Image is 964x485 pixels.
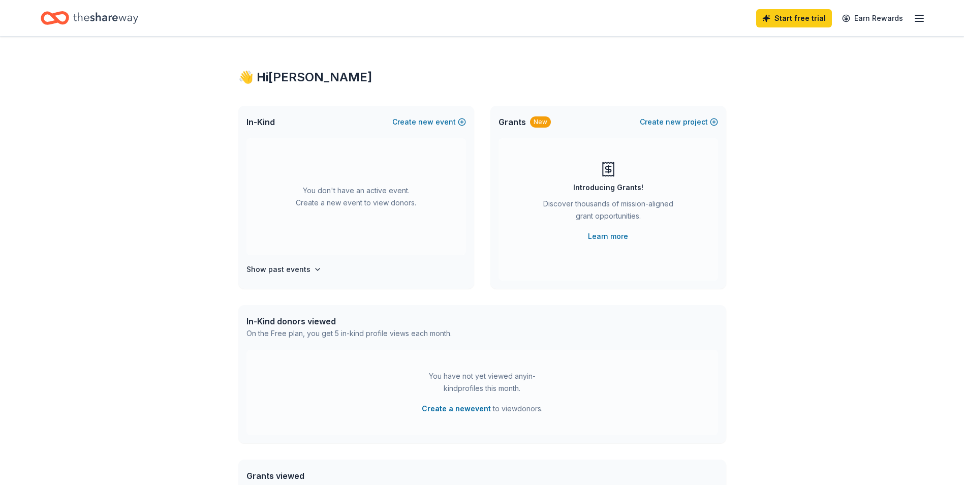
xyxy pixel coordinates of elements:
[392,116,466,128] button: Createnewevent
[573,181,643,194] div: Introducing Grants!
[418,116,433,128] span: new
[640,116,718,128] button: Createnewproject
[422,403,491,415] button: Create a newevent
[756,9,832,27] a: Start free trial
[836,9,909,27] a: Earn Rewards
[588,230,628,243] a: Learn more
[422,403,543,415] span: to view donors .
[530,116,551,128] div: New
[246,470,446,482] div: Grants viewed
[246,116,275,128] span: In-Kind
[246,263,310,276] h4: Show past events
[419,370,546,395] div: You have not yet viewed any in-kind profiles this month.
[666,116,681,128] span: new
[246,327,452,340] div: On the Free plan, you get 5 in-kind profile views each month.
[246,263,322,276] button: Show past events
[246,315,452,327] div: In-Kind donors viewed
[41,6,138,30] a: Home
[499,116,526,128] span: Grants
[238,69,726,85] div: 👋 Hi [PERSON_NAME]
[539,198,677,226] div: Discover thousands of mission-aligned grant opportunities.
[246,138,466,255] div: You don't have an active event. Create a new event to view donors.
